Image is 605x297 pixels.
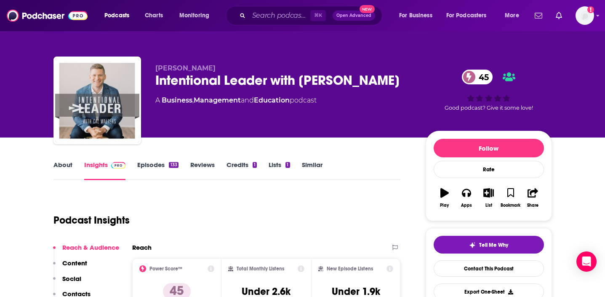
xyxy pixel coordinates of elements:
[62,275,81,283] p: Social
[576,251,597,272] div: Open Intercom Messenger
[469,242,476,248] img: tell me why sparkle
[393,9,443,22] button: open menu
[446,10,487,22] span: For Podcasters
[522,183,544,213] button: Share
[145,10,163,22] span: Charts
[155,95,317,105] div: A podcast
[169,162,178,168] div: 133
[501,203,520,208] div: Bookmark
[7,8,88,24] img: Podchaser - Follow, Share and Rate Podcasts
[470,70,493,84] span: 45
[62,243,119,251] p: Reach & Audience
[194,96,241,104] a: Management
[360,5,375,13] span: New
[62,259,87,267] p: Content
[505,10,519,22] span: More
[333,11,375,21] button: Open AdvancedNew
[173,9,220,22] button: open menu
[84,161,126,180] a: InsightsPodchaser Pro
[139,9,168,22] a: Charts
[531,8,546,23] a: Show notifications dropdown
[53,214,130,227] h1: Podcast Insights
[434,260,544,277] a: Contact This Podcast
[576,6,594,25] span: Logged in as megcassidy
[234,6,390,25] div: Search podcasts, credits, & more...
[461,203,472,208] div: Apps
[399,10,432,22] span: For Business
[462,70,493,84] a: 45
[237,266,284,272] h2: Total Monthly Listens
[53,243,119,259] button: Reach & Audience
[500,183,522,213] button: Bookmark
[576,6,594,25] img: User Profile
[552,8,565,23] a: Show notifications dropdown
[249,9,310,22] input: Search podcasts, credits, & more...
[155,64,216,72] span: [PERSON_NAME]
[576,6,594,25] button: Show profile menu
[285,162,290,168] div: 1
[192,96,194,104] span: ,
[269,161,290,180] a: Lists1
[499,9,530,22] button: open menu
[426,64,552,116] div: 45Good podcast? Give it some love!
[302,161,322,180] a: Similar
[434,161,544,178] div: Rate
[327,266,373,272] h2: New Episode Listens
[53,161,72,180] a: About
[190,161,215,180] a: Reviews
[587,6,594,13] svg: Add a profile image
[53,275,81,290] button: Social
[99,9,140,22] button: open menu
[132,243,152,251] h2: Reach
[434,183,456,213] button: Play
[434,236,544,254] button: tell me why sparkleTell Me Why
[241,96,254,104] span: and
[336,13,371,18] span: Open Advanced
[104,10,129,22] span: Podcasts
[227,161,257,180] a: Credits1
[479,242,508,248] span: Tell Me Why
[441,9,499,22] button: open menu
[310,10,326,21] span: ⌘ K
[53,259,87,275] button: Content
[445,105,533,111] span: Good podcast? Give it some love!
[253,162,257,168] div: 1
[527,203,538,208] div: Share
[456,183,477,213] button: Apps
[434,139,544,157] button: Follow
[440,203,449,208] div: Play
[162,96,192,104] a: Business
[55,58,139,143] img: Intentional Leader with Cal Walters
[111,162,126,169] img: Podchaser Pro
[477,183,499,213] button: List
[254,96,290,104] a: Education
[137,161,178,180] a: Episodes133
[149,266,182,272] h2: Power Score™
[179,10,209,22] span: Monitoring
[485,203,492,208] div: List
